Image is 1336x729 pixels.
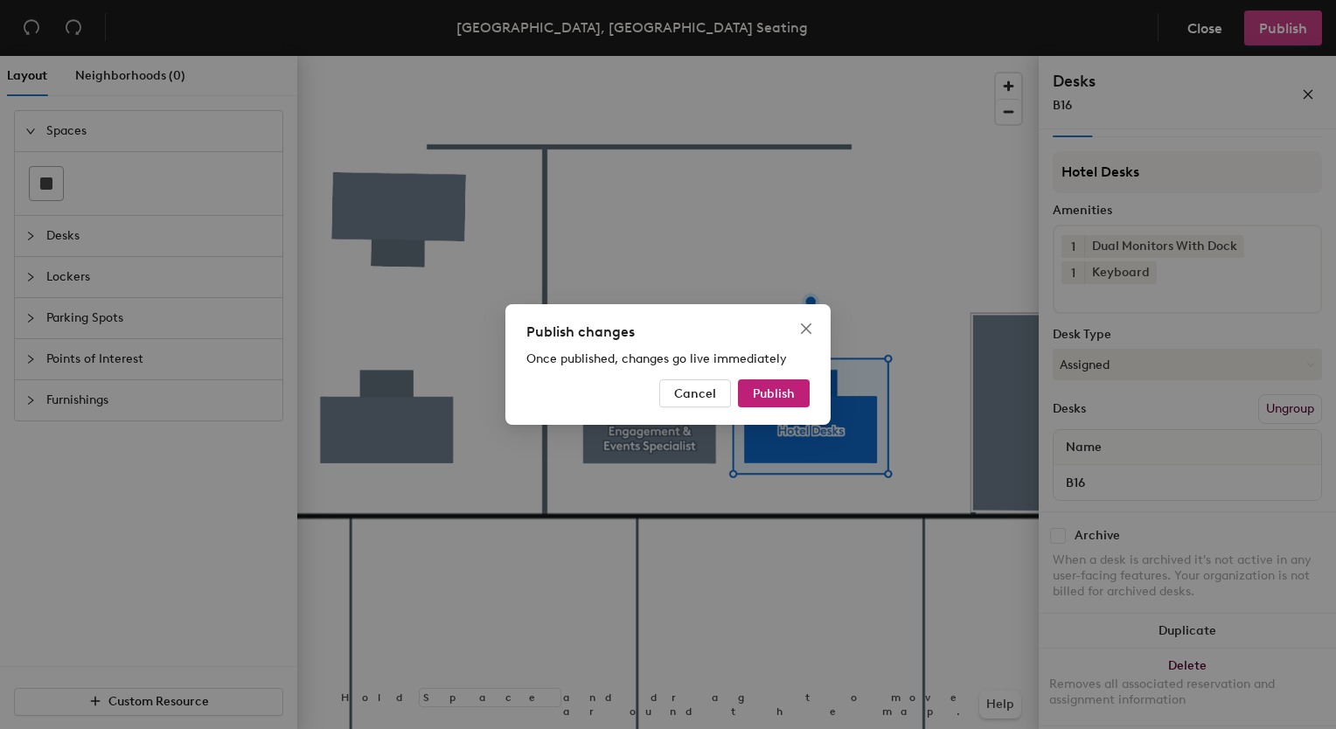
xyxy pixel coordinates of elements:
div: Publish changes [526,322,810,343]
button: Cancel [659,379,731,407]
span: Publish [753,386,795,401]
span: Close [792,322,820,336]
span: close [799,322,813,336]
button: Close [792,315,820,343]
button: Publish [738,379,810,407]
span: Cancel [674,386,716,401]
span: Once published, changes go live immediately [526,351,787,366]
